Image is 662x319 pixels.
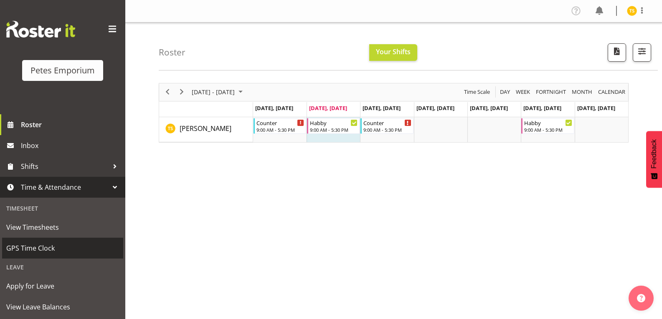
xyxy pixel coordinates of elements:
table: Timeline Week of August 26, 2025 [253,117,628,142]
span: Inbox [21,139,121,152]
span: [DATE] - [DATE] [191,87,236,97]
img: Rosterit website logo [6,21,75,38]
span: Feedback [650,139,658,168]
div: previous period [160,83,175,101]
button: August 2025 [190,87,246,97]
button: Fortnight [535,87,568,97]
a: Apply for Leave [2,276,123,296]
div: Habby [310,118,358,127]
div: Leave [2,259,123,276]
button: Next [176,87,188,97]
div: Tamara Straker"s event - Counter Begin From Wednesday, August 27, 2025 at 9:00:00 AM GMT+12:00 En... [360,118,413,134]
span: View Leave Balances [6,301,119,313]
button: Filter Shifts [633,43,651,62]
h4: Roster [159,48,185,57]
div: Counter [363,118,411,127]
span: Your Shifts [376,47,411,56]
span: Time & Attendance [21,181,109,193]
img: help-xxl-2.png [637,294,645,302]
button: Timeline Week [515,87,532,97]
span: [DATE], [DATE] [309,104,347,112]
span: [DATE], [DATE] [523,104,561,112]
div: 9:00 AM - 5:30 PM [310,126,358,133]
span: Roster [21,118,121,131]
button: Download a PDF of the roster according to the set date range. [608,43,626,62]
a: GPS Time Clock [2,238,123,259]
span: Day [499,87,511,97]
a: [PERSON_NAME] [180,123,231,133]
button: Your Shifts [369,44,417,61]
div: Counter [256,118,304,127]
span: Week [515,87,531,97]
div: Habby [524,118,572,127]
div: Timeline Week of August 26, 2025 [159,83,629,143]
span: calendar [597,87,626,97]
span: Apply for Leave [6,280,119,292]
button: Feedback - Show survey [646,131,662,188]
td: Tamara Straker resource [159,117,253,142]
div: Petes Emporium [30,64,95,77]
div: Tamara Straker"s event - Habby Begin From Tuesday, August 26, 2025 at 9:00:00 AM GMT+12:00 Ends A... [307,118,360,134]
div: Timesheet [2,200,123,217]
span: View Timesheets [6,221,119,234]
span: GPS Time Clock [6,242,119,254]
div: August 25 - 31, 2025 [189,83,248,101]
button: Month [597,87,627,97]
div: Tamara Straker"s event - Habby Begin From Saturday, August 30, 2025 at 9:00:00 AM GMT+12:00 Ends ... [521,118,574,134]
span: [DATE], [DATE] [470,104,508,112]
div: Tamara Straker"s event - Counter Begin From Monday, August 25, 2025 at 9:00:00 AM GMT+12:00 Ends ... [254,118,306,134]
button: Timeline Day [499,87,512,97]
a: View Leave Balances [2,296,123,317]
span: [DATE], [DATE] [363,104,401,112]
button: Previous [162,87,173,97]
img: tamara-straker11292.jpg [627,6,637,16]
div: 9:00 AM - 5:30 PM [524,126,572,133]
span: Month [571,87,593,97]
span: [DATE], [DATE] [577,104,615,112]
span: [PERSON_NAME] [180,124,231,133]
div: 9:00 AM - 5:30 PM [363,126,411,133]
button: Time Scale [463,87,492,97]
div: 9:00 AM - 5:30 PM [256,126,304,133]
div: next period [175,83,189,101]
span: [DATE], [DATE] [416,104,454,112]
a: View Timesheets [2,217,123,238]
button: Timeline Month [571,87,594,97]
span: [DATE], [DATE] [255,104,293,112]
span: Shifts [21,160,109,173]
